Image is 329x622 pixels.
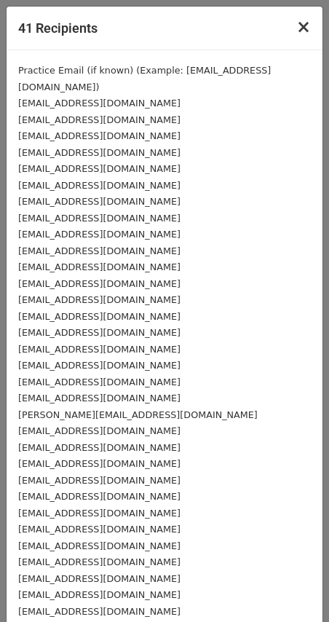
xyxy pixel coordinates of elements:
small: [EMAIL_ADDRESS][DOMAIN_NAME] [18,196,181,207]
small: [EMAIL_ADDRESS][DOMAIN_NAME] [18,294,181,305]
small: [EMAIL_ADDRESS][DOMAIN_NAME] [18,508,181,519]
small: Practice Email (if known) (Example: [EMAIL_ADDRESS][DOMAIN_NAME]) [18,65,271,92]
small: [EMAIL_ADDRESS][DOMAIN_NAME] [18,589,181,600]
small: [EMAIL_ADDRESS][DOMAIN_NAME] [18,475,181,486]
small: [EMAIL_ADDRESS][DOMAIN_NAME] [18,442,181,453]
small: [EMAIL_ADDRESS][DOMAIN_NAME] [18,163,181,174]
small: [EMAIL_ADDRESS][DOMAIN_NAME] [18,556,181,567]
small: [EMAIL_ADDRESS][DOMAIN_NAME] [18,344,181,355]
small: [EMAIL_ADDRESS][DOMAIN_NAME] [18,606,181,617]
small: [EMAIL_ADDRESS][DOMAIN_NAME] [18,425,181,436]
small: [EMAIL_ADDRESS][DOMAIN_NAME] [18,491,181,502]
small: [EMAIL_ADDRESS][DOMAIN_NAME] [18,573,181,584]
h5: 41 Recipients [18,18,98,38]
small: [EMAIL_ADDRESS][DOMAIN_NAME] [18,377,181,387]
small: [EMAIL_ADDRESS][DOMAIN_NAME] [18,147,181,158]
small: [PERSON_NAME][EMAIL_ADDRESS][DOMAIN_NAME] [18,409,258,420]
small: [EMAIL_ADDRESS][DOMAIN_NAME] [18,229,181,240]
small: [EMAIL_ADDRESS][DOMAIN_NAME] [18,98,181,109]
small: [EMAIL_ADDRESS][DOMAIN_NAME] [18,393,181,403]
small: [EMAIL_ADDRESS][DOMAIN_NAME] [18,180,181,191]
small: [EMAIL_ADDRESS][DOMAIN_NAME] [18,458,181,469]
small: [EMAIL_ADDRESS][DOMAIN_NAME] [18,114,181,125]
small: [EMAIL_ADDRESS][DOMAIN_NAME] [18,213,181,224]
small: [EMAIL_ADDRESS][DOMAIN_NAME] [18,524,181,535]
button: Close [285,7,322,47]
small: [EMAIL_ADDRESS][DOMAIN_NAME] [18,278,181,289]
small: [EMAIL_ADDRESS][DOMAIN_NAME] [18,540,181,551]
small: [EMAIL_ADDRESS][DOMAIN_NAME] [18,245,181,256]
span: × [296,17,311,37]
small: [EMAIL_ADDRESS][DOMAIN_NAME] [18,360,181,371]
iframe: Chat Widget [256,552,329,622]
small: [EMAIL_ADDRESS][DOMAIN_NAME] [18,311,181,322]
small: [EMAIL_ADDRESS][DOMAIN_NAME] [18,327,181,338]
small: [EMAIL_ADDRESS][DOMAIN_NAME] [18,261,181,272]
small: [EMAIL_ADDRESS][DOMAIN_NAME] [18,130,181,141]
